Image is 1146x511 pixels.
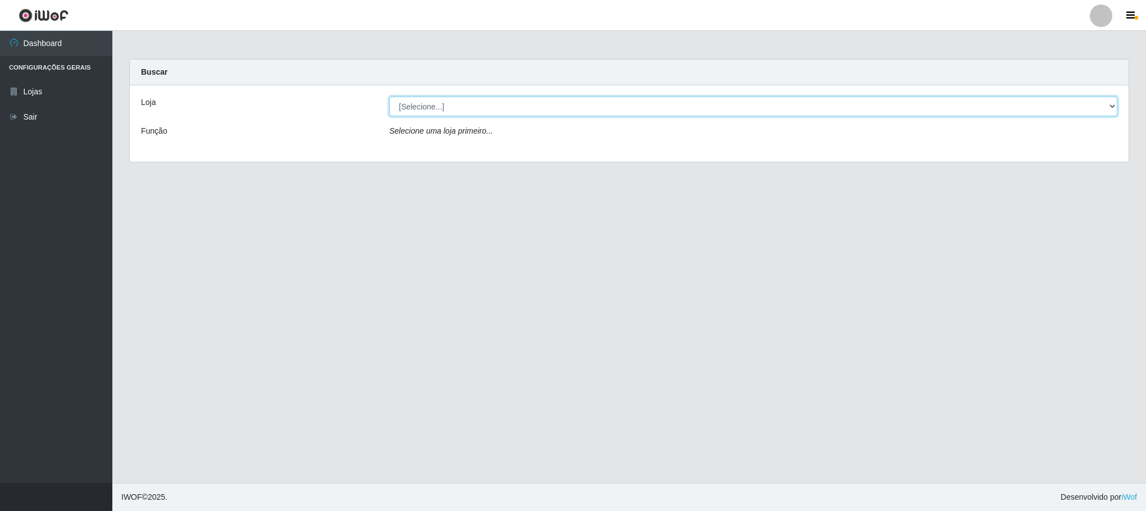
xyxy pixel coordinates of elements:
img: CoreUI Logo [19,8,69,22]
span: © 2025 . [121,491,167,503]
span: Desenvolvido por [1061,491,1137,503]
a: iWof [1121,492,1137,501]
label: Loja [141,97,156,108]
span: IWOF [121,492,142,501]
i: Selecione uma loja primeiro... [389,126,493,135]
strong: Buscar [141,67,167,76]
label: Função [141,125,167,137]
